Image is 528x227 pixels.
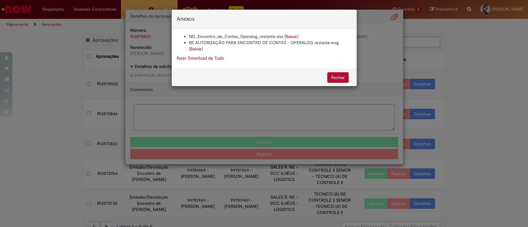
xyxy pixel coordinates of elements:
a: Baixar [286,34,297,39]
li: ND_Encontro_de_Contas_Operalog_restante.xlsx [ ] [189,33,352,40]
h4: Anexos [177,16,352,22]
a: Baixar [190,46,202,52]
li: RE AUTORIZAÇÃO PARA ENCONTRO DE CONTAS - OPERALOG restante.msg [ ] [189,40,352,52]
a: Fazer Download de Tudo [177,55,224,61]
button: Fechar [327,72,349,83]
